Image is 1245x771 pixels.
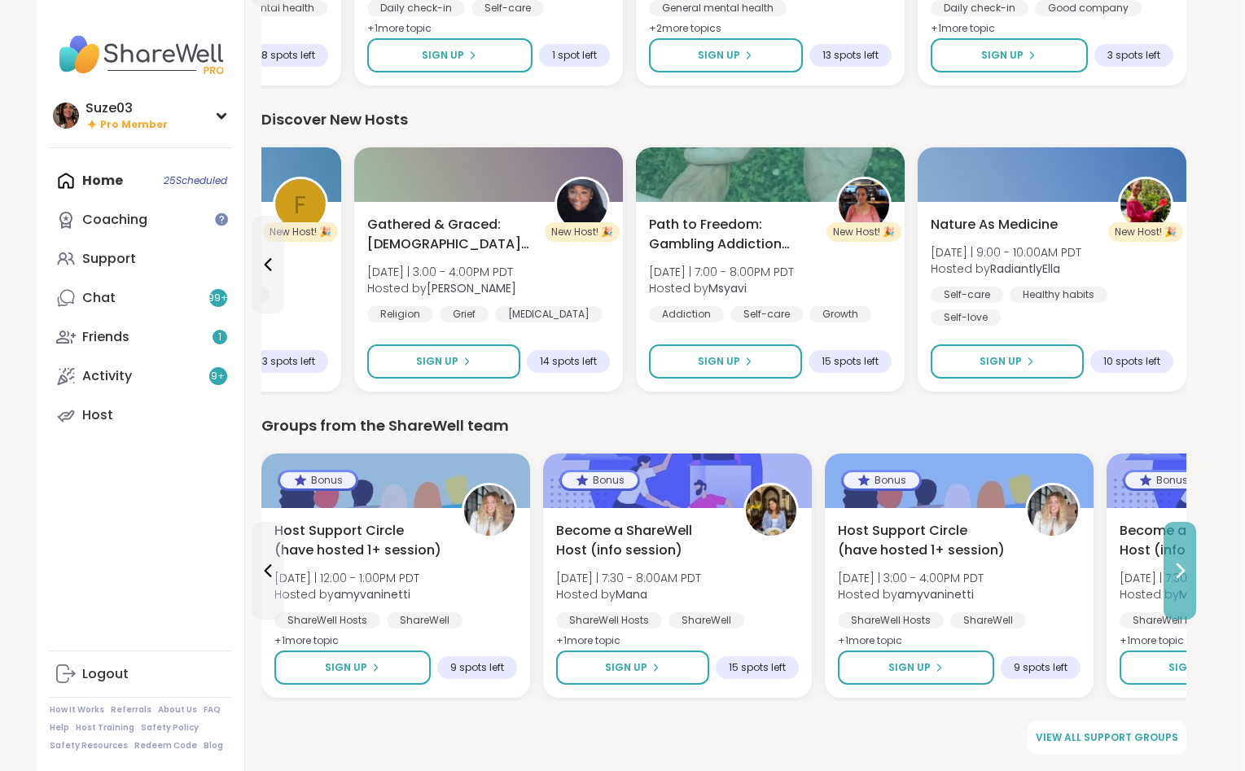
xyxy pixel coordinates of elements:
[1107,49,1160,62] span: 3 spots left
[50,357,231,396] a: Activity9+
[50,704,104,716] a: How It Works
[367,306,433,322] div: Religion
[208,291,228,305] span: 99 +
[556,570,701,586] span: [DATE] | 7:30 - 8:00AM PDT
[274,612,380,629] div: ShareWell Hosts
[464,485,515,536] img: amyvaninetti
[334,586,410,602] b: amyvaninetti
[1028,721,1186,755] a: View all support groups
[838,651,994,685] button: Sign Up
[1028,485,1078,536] img: amyvaninetti
[931,344,1084,379] button: Sign Up
[427,280,516,296] b: [PERSON_NAME]
[82,211,147,229] div: Coaching
[100,118,168,132] span: Pro Member
[1014,661,1067,674] span: 9 spots left
[50,278,231,318] a: Chat99+
[1168,660,1211,675] span: Sign Up
[82,406,113,424] div: Host
[218,331,221,344] span: 1
[844,472,919,488] div: Bonus
[82,328,129,346] div: Friends
[950,612,1026,629] div: ShareWell
[367,280,516,296] span: Hosted by
[649,280,794,296] span: Hosted by
[649,38,803,72] button: Sign Up
[280,472,356,488] div: Bonus
[259,355,315,368] span: 13 spots left
[931,244,1081,261] span: [DATE] | 9:00 - 10:00AM PDT
[897,586,974,602] b: amyvaninetti
[556,586,701,602] span: Hosted by
[134,740,197,751] a: Redeem Code
[82,665,129,683] div: Logout
[50,740,128,751] a: Safety Resources
[50,396,231,435] a: Host
[204,704,221,716] a: FAQ
[990,261,1060,277] b: RadiantlyElla
[50,722,69,734] a: Help
[981,48,1024,63] span: Sign Up
[261,108,1186,131] div: Discover New Hosts
[838,586,984,602] span: Hosted by
[545,222,620,242] div: New Host! 🎉
[82,289,116,307] div: Chat
[204,740,223,751] a: Blog
[141,722,199,734] a: Safety Policy
[263,222,338,242] div: New Host! 🎉
[556,651,709,685] button: Sign Up
[50,318,231,357] a: Friends1
[822,355,879,368] span: 15 spots left
[730,306,803,322] div: Self-care
[931,287,1003,303] div: Self-care
[274,521,444,560] span: Host Support Circle (have hosted 1+ session)
[274,570,419,586] span: [DATE] | 12:00 - 1:00PM PDT
[888,660,931,675] span: Sign Up
[1103,355,1160,368] span: 10 spots left
[698,48,740,63] span: Sign Up
[325,660,367,675] span: Sign Up
[1108,222,1183,242] div: New Host! 🎉
[215,212,228,226] iframe: Spotlight
[605,660,647,675] span: Sign Up
[261,49,315,62] span: 8 spots left
[1010,287,1107,303] div: Healthy habits
[82,250,136,268] div: Support
[50,200,231,239] a: Coaching
[53,103,79,129] img: Suze03
[367,264,516,280] span: [DATE] | 3:00 - 4:00PM PDT
[838,570,984,586] span: [DATE] | 3:00 - 4:00PM PDT
[557,179,607,230] img: Rasheda
[746,485,796,536] img: Mana
[367,215,537,254] span: Gathered & Graced: [DEMOGRAPHIC_DATA] [MEDICAL_DATA] & Loss
[158,704,197,716] a: About Us
[649,306,724,322] div: Addiction
[111,704,151,716] a: Referrals
[1120,612,1225,629] div: ShareWell Hosts
[649,264,794,280] span: [DATE] | 7:00 - 8:00PM PDT
[839,179,889,230] img: Msyavi
[76,722,134,734] a: Host Training
[85,99,168,117] div: Suze03
[809,306,871,322] div: Growth
[495,306,603,322] div: [MEDICAL_DATA]
[552,49,597,62] span: 1 spot left
[274,586,419,602] span: Hosted by
[211,370,225,383] span: 9 +
[367,344,520,379] button: Sign Up
[822,49,879,62] span: 13 spots left
[698,354,740,369] span: Sign Up
[1120,179,1171,230] img: RadiantlyElla
[422,48,464,63] span: Sign Up
[294,186,306,224] span: f
[649,215,818,254] span: Path to Freedom: Gambling Addiction support group
[416,354,458,369] span: Sign Up
[931,309,1001,326] div: Self-love
[274,651,431,685] button: Sign Up
[367,38,533,72] button: Sign Up
[669,612,744,629] div: ShareWell
[440,306,489,322] div: Grief
[556,612,662,629] div: ShareWell Hosts
[556,521,726,560] span: Become a ShareWell Host (info session)
[562,472,638,488] div: Bonus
